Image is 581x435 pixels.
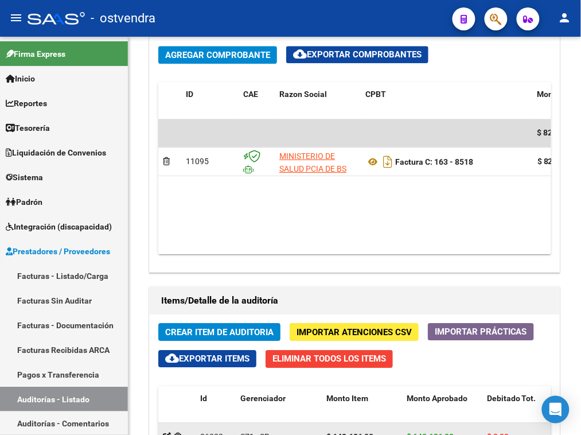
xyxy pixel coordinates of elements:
[91,6,155,31] span: - ostvendra
[275,82,361,120] datatable-header-cell: Razon Social
[165,351,179,365] mat-icon: cloud_download
[293,47,307,61] mat-icon: cloud_download
[6,48,65,60] span: Firma Express
[365,90,386,99] span: CPBT
[395,157,473,166] strong: Factura C: 163 - 8518
[6,146,106,159] span: Liquidación de Convenios
[487,394,536,403] span: Debitado Tot.
[361,82,533,120] datatable-header-cell: CPBT
[186,157,209,166] span: 11095
[558,11,572,25] mat-icon: person
[6,122,50,134] span: Tesorería
[279,152,346,187] span: MINISTERIO DE SALUD PCIA DE BS AS O. P.
[286,46,428,63] button: Exportar Comprobantes
[161,292,548,310] h1: Items/Detalle de la auditoría
[6,97,47,110] span: Reportes
[290,323,419,341] button: Importar Atenciones CSV
[272,354,386,364] span: Eliminar Todos los Items
[6,196,42,208] span: Padrón
[6,245,110,258] span: Prestadores / Proveedores
[165,50,270,60] span: Agregar Comprobante
[6,171,43,184] span: Sistema
[6,220,112,233] span: Integración (discapacidad)
[435,327,527,337] span: Importar Prácticas
[200,394,207,403] span: Id
[165,327,274,337] span: Crear Item de Auditoria
[239,82,275,120] datatable-header-cell: CAE
[165,354,249,364] span: Exportar Items
[266,350,393,368] button: Eliminar Todos los Items
[407,394,467,403] span: Monto Aprobado
[243,90,258,99] span: CAE
[158,46,277,64] button: Agregar Comprobante
[6,72,35,85] span: Inicio
[240,394,286,403] span: Gerenciador
[279,90,327,99] span: Razon Social
[428,323,534,340] button: Importar Prácticas
[297,327,412,337] span: Importar Atenciones CSV
[326,394,368,403] span: Monto Item
[380,153,395,171] i: Descargar documento
[181,82,239,120] datatable-header-cell: ID
[9,11,23,25] mat-icon: menu
[537,90,561,99] span: Monto
[542,396,570,424] div: Open Intercom Messenger
[158,350,256,367] button: Exportar Items
[293,49,422,60] span: Exportar Comprobantes
[186,90,193,99] span: ID
[158,323,280,341] button: Crear Item de Auditoria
